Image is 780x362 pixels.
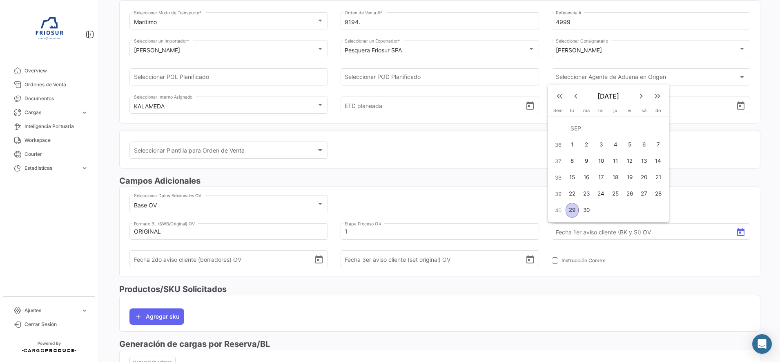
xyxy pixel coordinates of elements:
div: 8 [566,154,578,169]
span: ma [583,108,590,113]
span: vi [628,108,631,113]
button: 26 de septiembre de 2025 [622,186,637,202]
div: 4 [609,137,622,152]
div: 6 [637,137,651,152]
div: 14 [652,154,665,169]
div: 25 [609,187,622,201]
div: 1 [566,137,578,152]
div: 21 [652,170,665,185]
button: 30 de septiembre de 2025 [579,202,594,218]
div: 16 [580,170,593,185]
div: 2 [580,137,593,152]
button: 18 de septiembre de 2025 [608,169,623,186]
button: 24 de septiembre de 2025 [594,186,608,202]
div: 18 [609,170,622,185]
td: 36 [551,137,565,153]
button: 12 de septiembre de 2025 [622,153,637,169]
div: 3 [595,137,608,152]
div: 12 [623,154,636,169]
div: 9 [580,154,593,169]
button: 15 de septiembre de 2025 [565,169,579,186]
button: 27 de septiembre de 2025 [637,186,651,202]
div: 30 [580,203,593,218]
div: 7 [652,137,665,152]
td: 40 [551,202,565,218]
button: 9 de septiembre de 2025 [579,153,594,169]
div: 26 [623,187,636,201]
div: 19 [623,170,636,185]
button: 11 de septiembre de 2025 [608,153,623,169]
div: 20 [637,170,651,185]
div: 10 [595,154,608,169]
span: ju [613,108,617,113]
div: 13 [637,154,651,169]
span: [DATE] [584,92,633,100]
div: 11 [609,154,622,169]
div: 22 [566,187,578,201]
div: 5 [623,137,636,152]
button: 21 de septiembre de 2025 [651,169,666,186]
div: 15 [566,170,578,185]
div: Abrir Intercom Messenger [752,334,772,354]
div: 17 [595,170,608,185]
button: 5 de septiembre de 2025 [622,137,637,153]
td: 38 [551,169,565,186]
button: 8 de septiembre de 2025 [565,153,579,169]
td: SEP. [565,120,666,137]
span: mi [598,108,604,113]
mat-icon: keyboard_arrow_left [571,91,581,101]
td: 39 [551,186,565,202]
div: 29 [566,203,578,218]
button: 25 de septiembre de 2025 [608,186,623,202]
button: 2 de septiembre de 2025 [579,137,594,153]
button: 13 de septiembre de 2025 [637,153,651,169]
button: 29 de septiembre de 2025 [565,202,579,218]
mat-icon: keyboard_arrow_right [636,91,646,101]
button: 28 de septiembre de 2025 [651,186,666,202]
button: 20 de septiembre de 2025 [637,169,651,186]
button: 6 de septiembre de 2025 [637,137,651,153]
button: 14 de septiembre de 2025 [651,153,666,169]
div: 24 [595,187,608,201]
button: 22 de septiembre de 2025 [565,186,579,202]
mat-icon: keyboard_double_arrow_right [653,91,662,101]
button: 1 de septiembre de 2025 [565,137,579,153]
button: 23 de septiembre de 2025 [579,186,594,202]
div: 27 [637,187,651,201]
th: Sem [551,108,565,117]
div: 28 [652,187,665,201]
span: lu [570,108,574,113]
button: 19 de septiembre de 2025 [622,169,637,186]
button: 17 de septiembre de 2025 [594,169,608,186]
button: 10 de septiembre de 2025 [594,153,608,169]
button: 16 de septiembre de 2025 [579,169,594,186]
button: 7 de septiembre de 2025 [651,137,666,153]
span: do [655,108,661,113]
button: 4 de septiembre de 2025 [608,137,623,153]
div: 23 [580,187,593,201]
td: 37 [551,153,565,169]
button: 3 de septiembre de 2025 [594,137,608,153]
mat-icon: keyboard_double_arrow_left [555,91,564,101]
span: sá [642,108,646,113]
